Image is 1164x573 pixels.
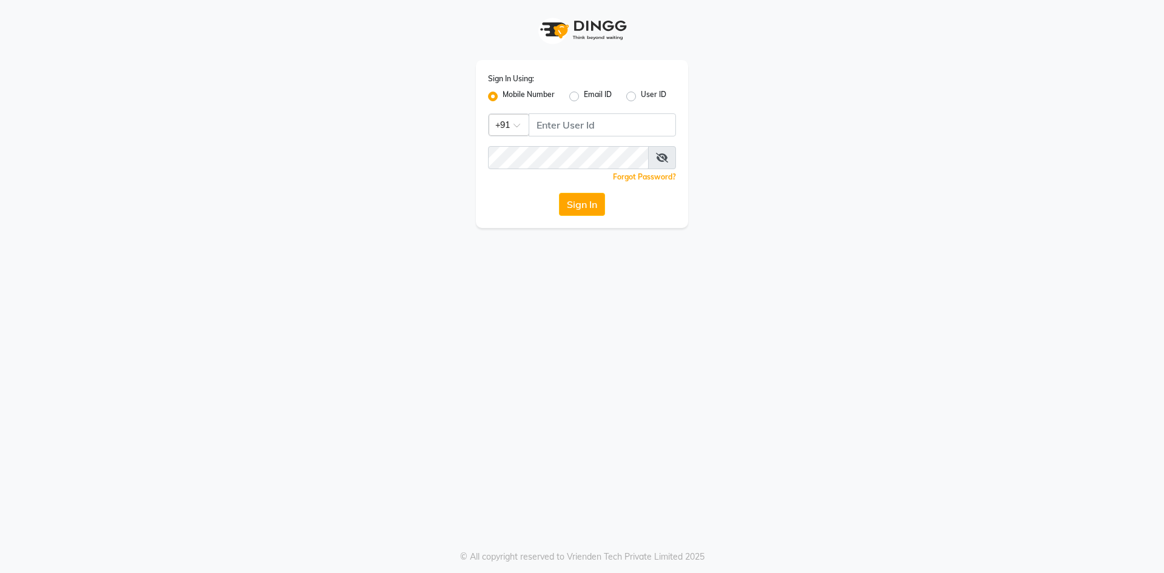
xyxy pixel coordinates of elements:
button: Sign In [559,193,605,216]
label: Mobile Number [503,89,555,104]
label: Sign In Using: [488,73,534,84]
a: Forgot Password? [613,172,676,181]
input: Username [529,113,676,136]
input: Username [488,146,649,169]
label: Email ID [584,89,612,104]
img: logo1.svg [533,12,630,48]
label: User ID [641,89,666,104]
